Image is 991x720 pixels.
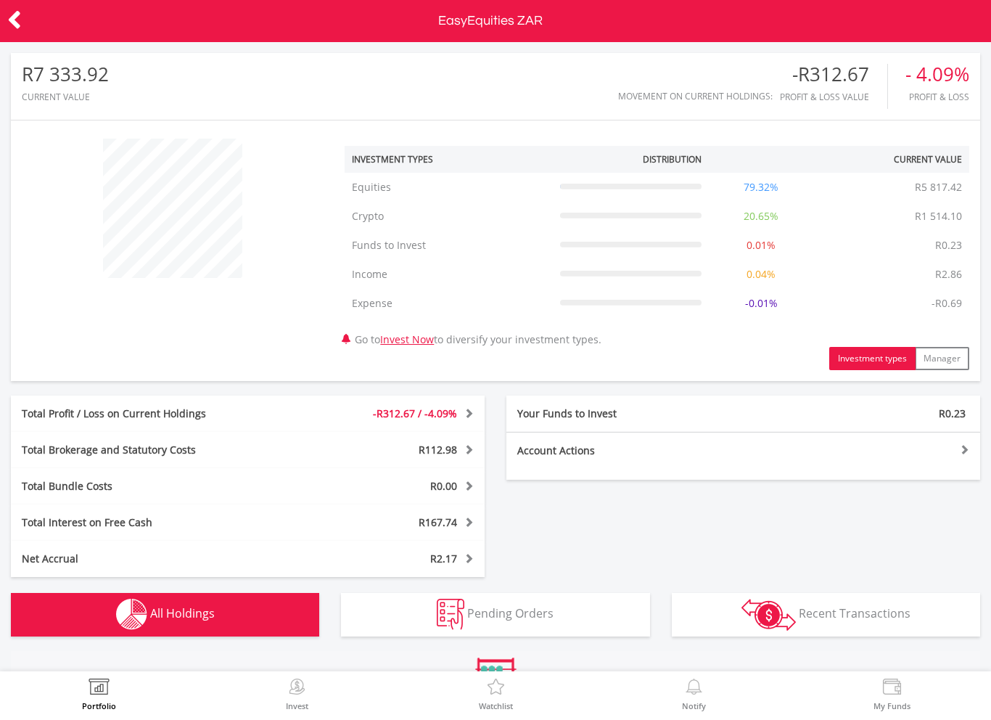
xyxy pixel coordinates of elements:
button: All Holdings [11,593,319,637]
td: R2.86 [928,260,969,289]
div: Total Brokerage and Statutory Costs [11,443,287,457]
a: Invest Now [380,332,434,346]
button: Investment types [829,347,916,370]
td: Equities [345,173,553,202]
img: transactions-zar-wht.png [741,599,796,631]
button: Pending Orders [341,593,649,637]
label: Portfolio [82,702,116,710]
span: R2.17 [430,552,457,565]
span: R0.00 [430,479,457,493]
a: My Funds [873,679,910,710]
th: Current Value [813,146,969,173]
label: Watchlist [479,702,513,710]
span: R0.23 [939,406,966,420]
td: 20.65% [709,202,813,231]
img: View Notifications [683,679,705,699]
div: Movement on Current Holdings: [618,91,773,101]
div: Your Funds to Invest [506,406,744,421]
img: View Portfolio [88,679,110,699]
span: Pending Orders [467,605,554,621]
label: My Funds [873,702,910,710]
label: Notify [682,702,706,710]
img: Invest Now [286,679,308,699]
label: Invest [286,702,308,710]
span: -R312.67 / -4.09% [373,406,457,420]
td: -R0.69 [924,289,969,318]
a: Notify [682,679,706,710]
div: R7 333.92 [22,64,109,85]
div: Total Bundle Costs [11,479,287,494]
a: Watchlist [479,679,513,710]
span: R167.74 [419,515,457,529]
td: 79.32% [709,173,813,202]
td: R5 817.42 [908,173,969,202]
td: Income [345,260,553,289]
td: Expense [345,289,553,318]
th: Investment Types [345,146,553,173]
div: CURRENT VALUE [22,92,109,102]
td: R0.23 [928,231,969,260]
img: holdings-wht.png [116,599,147,630]
a: Invest [286,679,308,710]
span: Recent Transactions [799,605,910,621]
div: Go to to diversify your investment types. [334,131,980,370]
td: Funds to Invest [345,231,553,260]
td: 0.04% [709,260,813,289]
img: Watchlist [485,679,507,699]
button: Manager [915,347,969,370]
span: R112.98 [419,443,457,457]
td: -0.01% [709,289,813,318]
img: View Funds [881,679,903,699]
div: Net Accrual [11,552,287,566]
div: Distribution [643,153,702,165]
div: Total Interest on Free Cash [11,515,287,530]
div: Profit & Loss Value [780,92,887,102]
div: -R312.67 [780,64,887,85]
button: Recent Transactions [672,593,980,637]
td: 0.01% [709,231,813,260]
a: Portfolio [82,679,116,710]
span: All Holdings [150,605,215,621]
td: Crypto [345,202,553,231]
td: R1 514.10 [908,202,969,231]
div: - 4.09% [905,64,969,85]
div: Profit & Loss [905,92,969,102]
div: Account Actions [506,443,744,458]
div: Total Profit / Loss on Current Holdings [11,406,287,421]
img: pending_instructions-wht.png [437,599,464,630]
